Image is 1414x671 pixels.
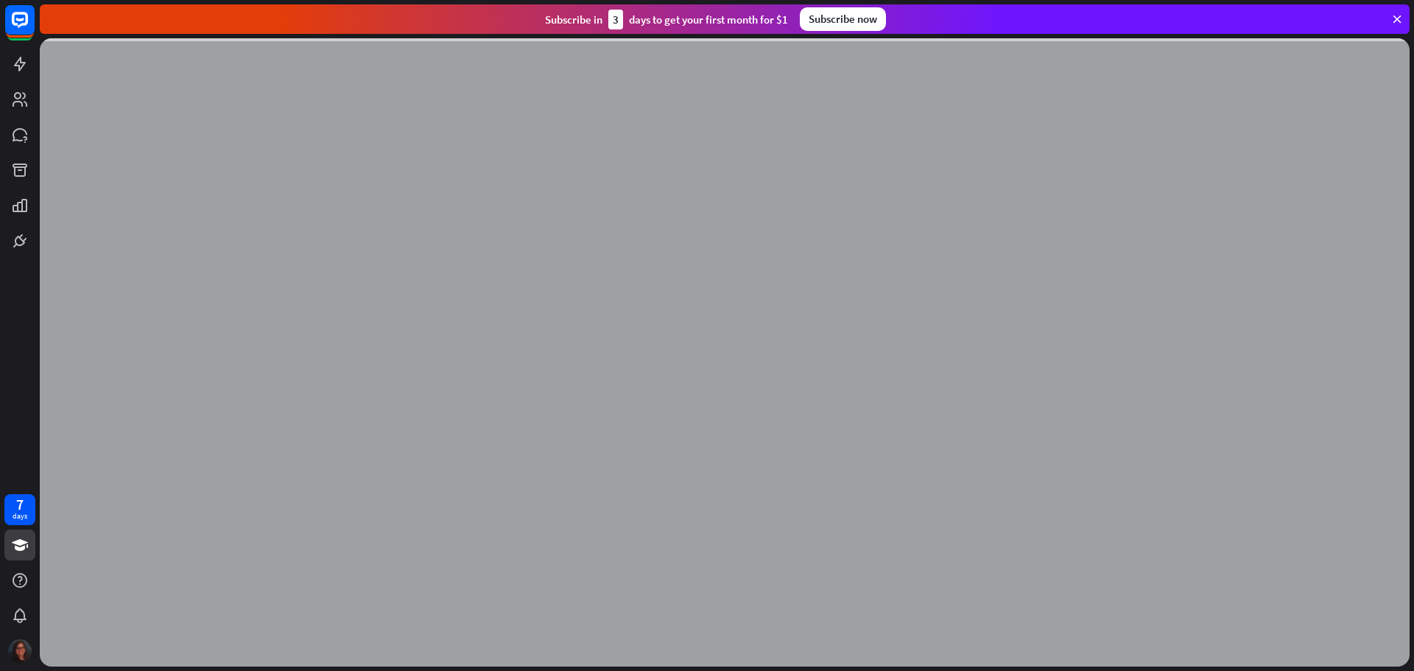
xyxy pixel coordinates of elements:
div: Subscribe in days to get your first month for $1 [545,10,788,29]
div: 3 [608,10,623,29]
div: days [13,511,27,521]
div: 7 [16,498,24,511]
a: 7 days [4,494,35,525]
div: Subscribe now [800,7,886,31]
